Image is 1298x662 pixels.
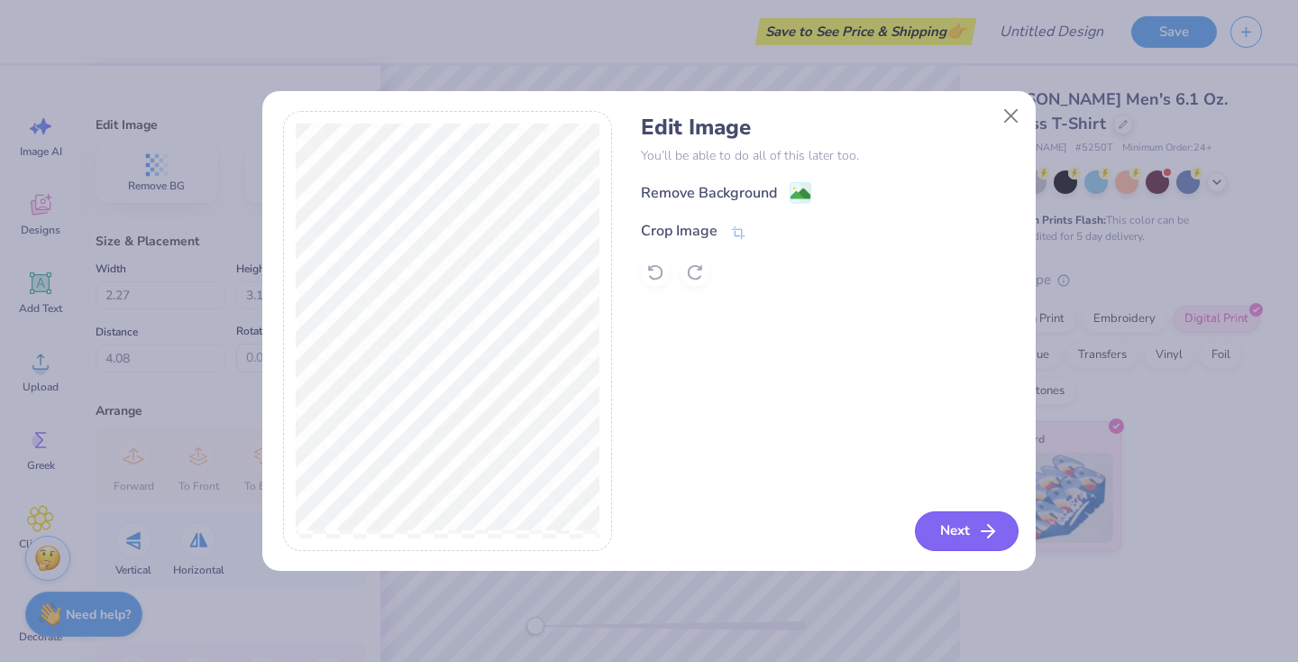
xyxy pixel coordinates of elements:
button: Next [915,511,1019,551]
button: Close [994,98,1028,133]
h4: Edit Image [641,115,1015,141]
p: You’ll be able to do all of this later too. [641,146,1015,165]
div: Crop Image [641,220,718,242]
div: Remove Background [641,182,777,204]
